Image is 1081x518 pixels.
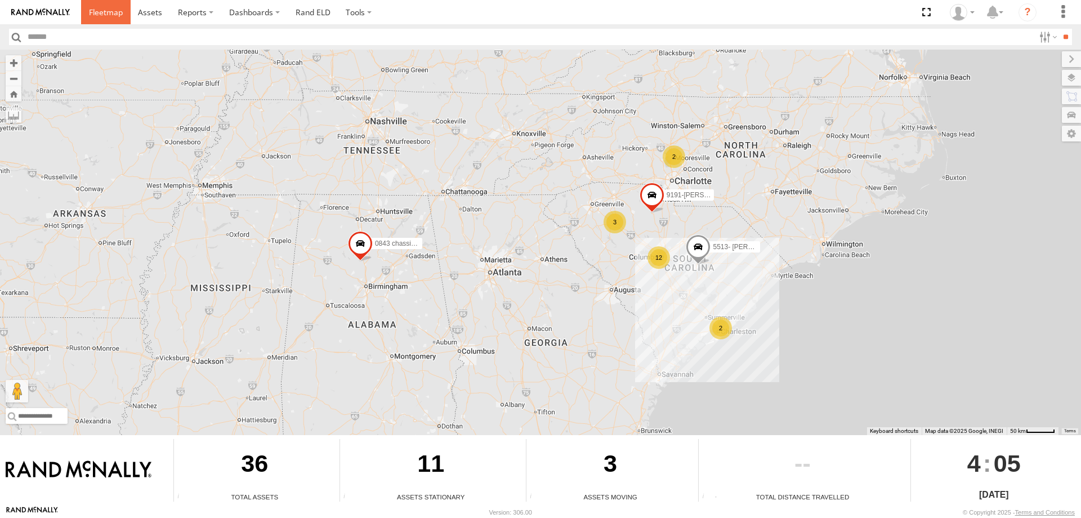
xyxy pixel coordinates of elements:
a: Terms (opens in new tab) [1064,428,1076,433]
div: Total distance travelled by all assets within specified date range and applied filters [699,493,716,502]
label: Measure [6,107,21,123]
button: Drag Pegman onto the map to open Street View [6,380,28,402]
div: Total number of Enabled Assets [174,493,191,502]
div: Assets Moving [526,492,694,502]
div: 2 [663,145,685,168]
div: 2 [709,317,732,339]
div: Version: 306.00 [489,509,532,516]
span: Map data ©2025 Google, INEGI [925,428,1003,434]
button: Map Scale: 50 km per 48 pixels [1007,427,1058,435]
div: Total Assets [174,492,335,502]
div: 3 [604,211,626,233]
label: Map Settings [1062,126,1081,141]
span: 05 [994,439,1021,488]
div: [DATE] [911,488,1077,502]
div: 11 [340,439,522,492]
span: 4 [967,439,981,488]
div: : [911,439,1077,488]
div: Assets Stationary [340,492,522,502]
span: 50 km [1010,428,1026,434]
div: 36 [174,439,335,492]
button: Zoom Home [6,86,21,101]
div: Total Distance Travelled [699,492,906,502]
span: 5513- [PERSON_NAME] [713,243,788,251]
button: Keyboard shortcuts [870,427,918,435]
img: rand-logo.svg [11,8,70,16]
div: © Copyright 2025 - [963,509,1075,516]
button: Zoom out [6,70,21,86]
div: 3 [526,439,694,492]
img: Rand McNally [6,461,151,480]
div: Total number of assets current in transit. [526,493,543,502]
span: 9191-[PERSON_NAME]([GEOGRAPHIC_DATA]) [667,192,814,200]
a: Terms and Conditions [1015,509,1075,516]
button: Zoom in [6,55,21,70]
div: Total number of assets current stationary. [340,493,357,502]
a: Visit our Website [6,507,58,518]
i: ? [1019,3,1037,21]
div: Courtney Grier [946,4,979,21]
div: 12 [647,246,670,269]
label: Search Filter Options [1035,29,1059,45]
span: 0843 chassis 843 [375,240,427,248]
